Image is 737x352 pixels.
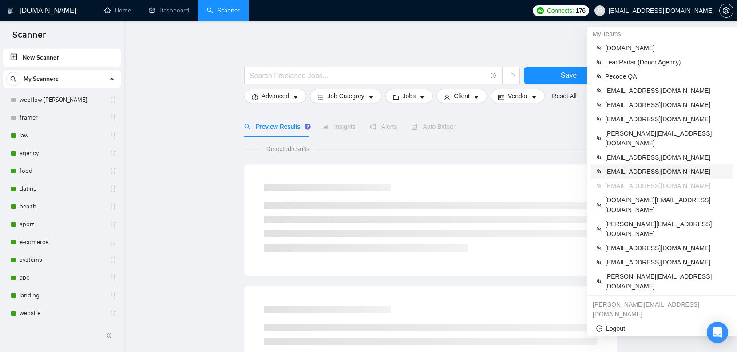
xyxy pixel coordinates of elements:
[596,88,602,93] span: team
[109,96,116,104] span: holder
[720,7,733,14] span: setting
[596,116,602,122] span: team
[7,76,20,82] span: search
[109,114,116,121] span: holder
[547,6,574,16] span: Connects:
[393,94,399,100] span: folder
[20,269,104,287] a: app
[605,43,728,53] span: [DOMAIN_NAME]
[596,169,602,174] span: team
[293,94,299,100] span: caret-down
[20,287,104,304] a: landing
[20,127,104,144] a: law
[596,183,602,188] span: team
[587,297,737,321] div: stefan.karaseu@gigradar.io
[596,74,602,79] span: team
[310,89,381,103] button: barsJob Categorycaret-down
[322,124,329,130] span: area-chart
[368,94,374,100] span: caret-down
[507,73,515,81] span: loading
[605,57,728,67] span: LeadRadar (Donor Agency)
[20,144,104,162] a: agency
[149,7,189,14] a: dashboardDashboard
[587,27,737,41] div: My Teams
[552,91,576,101] a: Reset All
[596,279,602,284] span: team
[104,7,131,14] a: homeHome
[596,325,602,332] span: logout
[596,136,602,141] span: team
[596,45,602,51] span: team
[106,331,115,340] span: double-left
[20,180,104,198] a: dating
[20,91,104,109] a: webflow [PERSON_NAME]
[20,216,104,233] a: sport
[491,73,496,79] span: info-circle
[109,221,116,228] span: holder
[596,155,602,160] span: team
[250,70,487,81] input: Search Freelance Jobs...
[262,91,289,101] span: Advanced
[3,49,121,67] li: New Scanner
[605,195,728,215] span: [DOMAIN_NAME][EMAIL_ADDRESS][DOMAIN_NAME]
[707,322,728,343] div: Open Intercom Messenger
[10,49,114,67] a: New Scanner
[605,72,728,81] span: Pecode QA
[109,132,116,139] span: holder
[6,72,20,86] button: search
[20,198,104,216] a: health
[304,123,312,131] div: Tooltip anchor
[207,7,240,14] a: searchScanner
[419,94,425,100] span: caret-down
[498,94,504,100] span: idcard
[436,89,487,103] button: userClientcaret-down
[605,219,728,239] span: [PERSON_NAME][EMAIL_ADDRESS][DOMAIN_NAME]
[109,274,116,281] span: holder
[605,181,728,191] span: [EMAIL_ADDRESS][DOMAIN_NAME]
[8,4,14,18] img: logo
[596,202,602,208] span: team
[109,185,116,192] span: holder
[109,168,116,175] span: holder
[244,89,306,103] button: settingAdvancedcaret-down
[605,86,728,96] span: [EMAIL_ADDRESS][DOMAIN_NAME]
[385,89,433,103] button: folderJobscaret-down
[20,251,104,269] a: systems
[20,233,104,251] a: e-comerce
[491,89,545,103] button: idcardVendorcaret-down
[596,260,602,265] span: team
[5,28,53,47] span: Scanner
[370,123,397,130] span: Alerts
[20,162,104,180] a: food
[444,94,450,100] span: user
[244,124,250,130] span: search
[473,94,479,100] span: caret-down
[454,91,470,101] span: Client
[605,243,728,253] span: [EMAIL_ADDRESS][DOMAIN_NAME]
[370,124,376,130] span: notification
[596,102,602,108] span: team
[20,304,104,322] a: website
[109,203,116,210] span: holder
[596,226,602,232] span: team
[327,91,364,101] span: Job Category
[109,310,116,317] span: holder
[605,100,728,110] span: [EMAIL_ADDRESS][DOMAIN_NAME]
[508,91,527,101] span: Vendor
[605,152,728,162] span: [EMAIL_ADDRESS][DOMAIN_NAME]
[597,8,603,14] span: user
[244,123,308,130] span: Preview Results
[537,7,544,14] img: upwork-logo.png
[109,239,116,246] span: holder
[317,94,324,100] span: bars
[260,144,316,154] span: Detected results
[575,6,585,16] span: 176
[719,4,733,18] button: setting
[411,124,417,130] span: robot
[596,245,602,251] span: team
[605,272,728,291] span: [PERSON_NAME][EMAIL_ADDRESS][DOMAIN_NAME]
[322,123,355,130] span: Insights
[605,114,728,124] span: [EMAIL_ADDRESS][DOMAIN_NAME]
[605,128,728,148] span: [PERSON_NAME][EMAIL_ADDRESS][DOMAIN_NAME]
[24,70,59,88] span: My Scanners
